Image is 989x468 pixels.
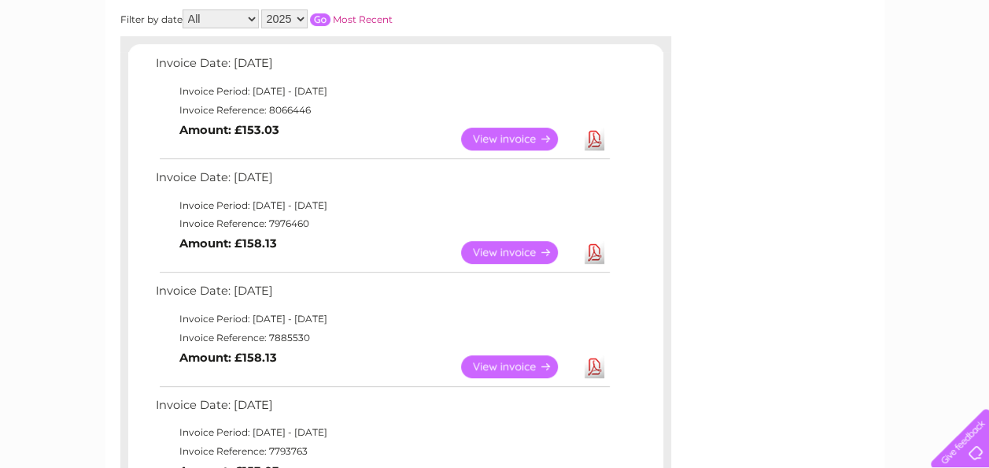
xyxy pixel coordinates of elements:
[152,53,612,82] td: Invoice Date: [DATE]
[152,280,612,310] td: Invoice Date: [DATE]
[124,9,867,76] div: Clear Business is a trading name of Verastar Limited (registered in [GEOGRAPHIC_DATA] No. 3667643...
[585,355,604,378] a: Download
[152,196,612,215] td: Invoice Period: [DATE] - [DATE]
[333,13,393,25] a: Most Recent
[852,67,875,79] a: Blog
[585,128,604,150] a: Download
[461,241,577,264] a: View
[585,241,604,264] a: Download
[461,355,577,378] a: View
[152,82,612,101] td: Invoice Period: [DATE] - [DATE]
[692,8,801,28] a: 0333 014 3131
[152,395,612,424] td: Invoice Date: [DATE]
[179,123,279,137] b: Amount: £153.03
[35,41,115,89] img: logo.png
[152,423,612,442] td: Invoice Period: [DATE] - [DATE]
[152,167,612,196] td: Invoice Date: [DATE]
[884,67,923,79] a: Contact
[795,67,843,79] a: Telecoms
[461,128,577,150] a: View
[152,329,612,347] td: Invoice Reference: 7885530
[152,101,612,120] td: Invoice Reference: 8066446
[751,67,786,79] a: Energy
[937,67,974,79] a: Log out
[179,236,277,251] b: Amount: £158.13
[152,442,612,461] td: Invoice Reference: 7793763
[152,310,612,329] td: Invoice Period: [DATE] - [DATE]
[152,214,612,233] td: Invoice Reference: 7976460
[120,9,533,28] div: Filter by date
[712,67,742,79] a: Water
[179,351,277,365] b: Amount: £158.13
